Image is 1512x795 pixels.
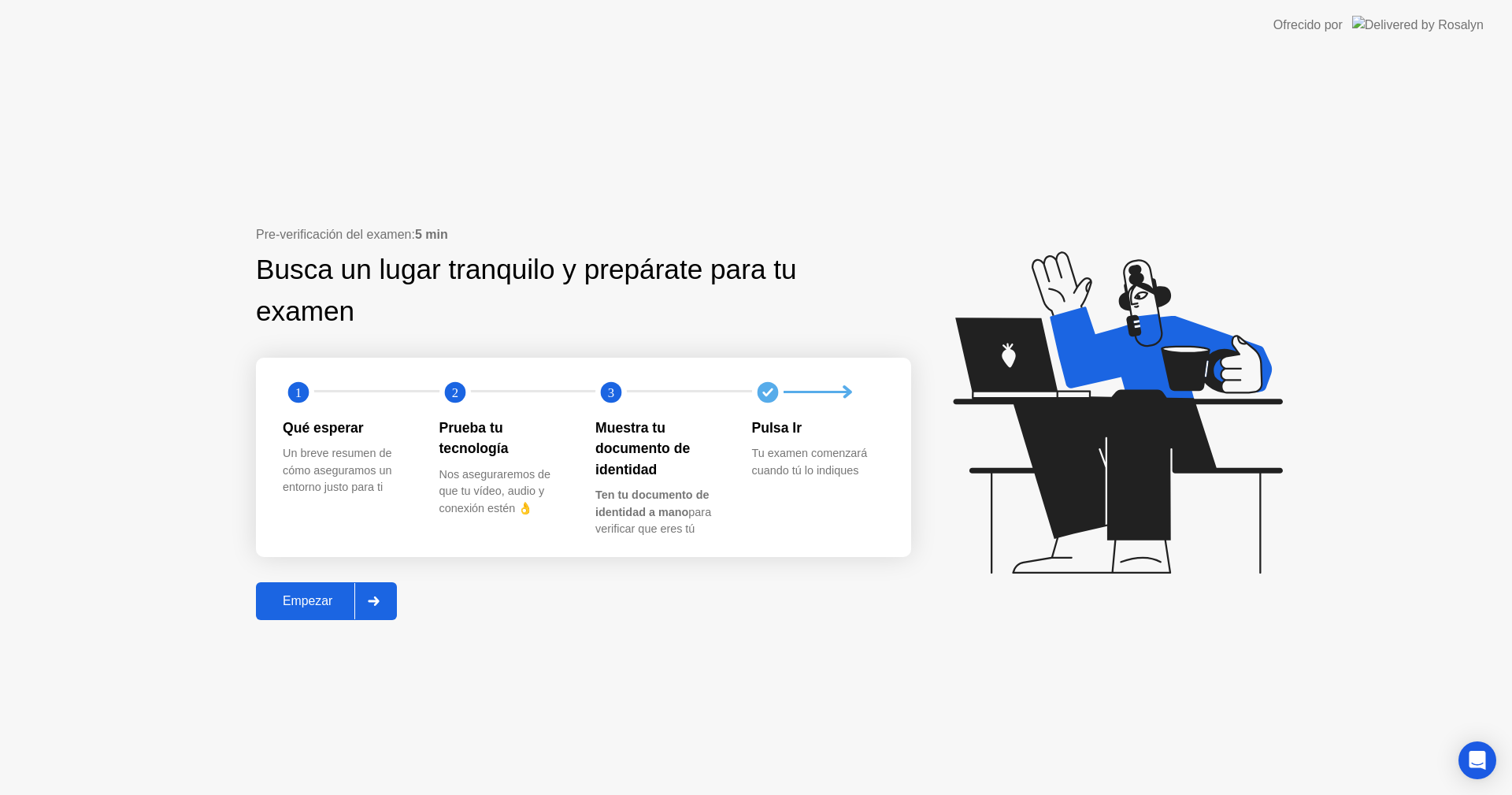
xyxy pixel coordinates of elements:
text: 2 [451,384,458,399]
text: 3 [608,384,614,399]
div: Nos aseguraremos de que tu vídeo, audio y conexión estén 👌 [439,466,571,518]
button: Empezar [256,582,397,620]
div: Busca un lugar tranquilo y prepárate para tu examen [256,249,811,332]
div: para verificar que eres tú [595,487,727,538]
div: Ofrecido por [1273,16,1343,35]
div: Tu examen comenzará cuando tú lo indiques [752,445,884,479]
text: 1 [295,384,302,399]
b: Ten tu documento de identidad a mano [595,489,709,518]
b: 5 min [415,228,448,241]
img: Delivered by Rosalyn [1352,16,1484,34]
div: Empezar [261,594,354,608]
div: Muestra tu documento de identidad [595,418,727,480]
div: Open Intercom Messenger [1458,741,1496,779]
div: Pre-verificación del examen: [256,225,911,244]
div: Un breve resumen de cómo aseguramos un entorno justo para ti [283,445,414,496]
div: Qué esperar [283,418,414,438]
div: Prueba tu tecnología [439,418,571,459]
div: Pulsa Ir [752,418,884,438]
